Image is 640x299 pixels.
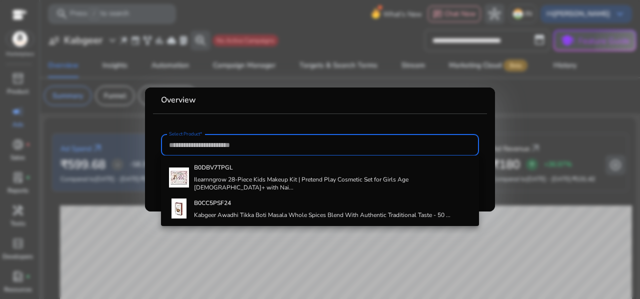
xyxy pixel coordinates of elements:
[194,199,231,207] b: B0CC5PSF24
[169,167,189,187] img: 41YPIT45klL._SS40_.jpg
[161,94,196,105] b: Overview
[194,211,450,219] h4: Kabgeer Awadhi Tikka Boti Masala Whole Spices Blend With Authentic Traditional Taste - 50 ...
[194,175,471,191] h4: Ilearnngrow 28-Piece Kids Makeup Kit | Pretend Play Cosmetic Set for Girls Age [DEMOGRAPHIC_DATA]...
[194,163,233,171] b: B0DBV7TPGL
[169,130,202,137] mat-label: Select Product*
[169,198,189,218] img: 41onlc80AxL._SX38_SY50_CR,0,0,38,50_.jpg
